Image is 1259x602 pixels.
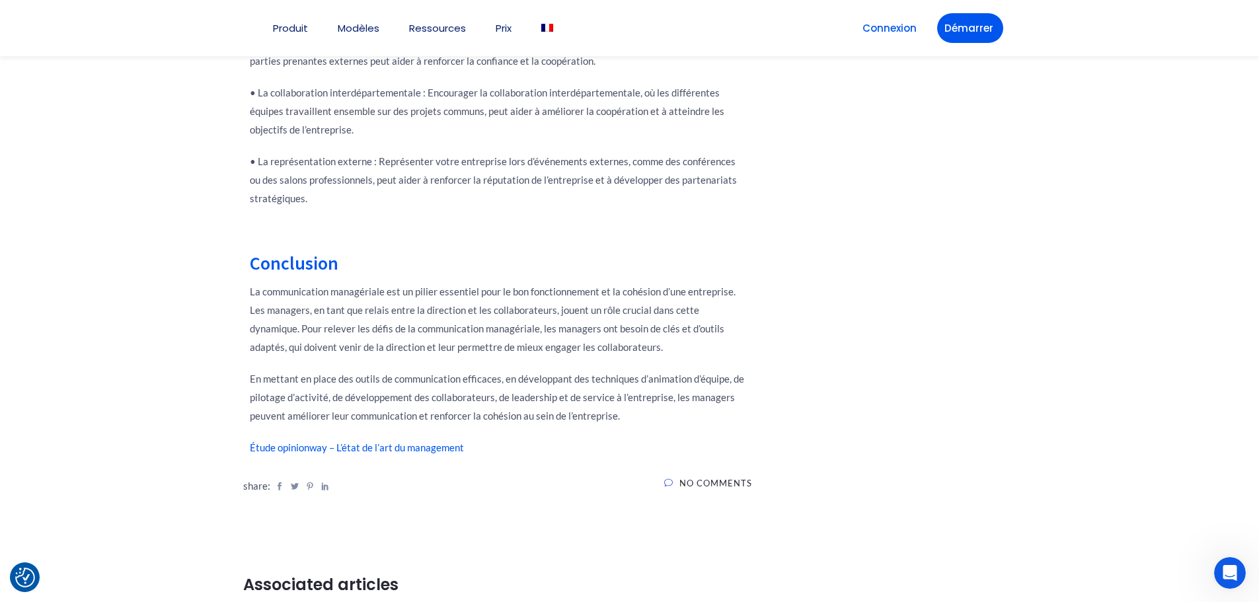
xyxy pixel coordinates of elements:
[250,282,745,356] p: La communication managériale est un pilier essentiel pour le bon fonctionnement et la cohésion d’...
[338,23,379,33] a: Modèles
[496,23,512,33] a: Prix
[250,254,745,272] h2: Conclusion
[250,152,745,207] p: • La représentation externe : Représenter votre entreprise lors d’événements externes, comme des ...
[1214,557,1246,589] iframe: Intercom live chat
[541,24,553,32] img: Français
[15,568,35,587] button: Consent Preferences
[243,476,329,507] div: share:
[15,568,35,587] img: Revisit consent button
[679,478,752,488] span: No Comments
[664,476,752,507] a: No Comments
[937,13,1003,43] a: Démarrer
[250,83,745,139] p: • La collaboration interdépartementale : Encourager la collaboration interdépartementale, où les ...
[250,441,464,453] a: Étude opinionway – L’état de l’art du management
[243,573,752,596] h2: Associated articles
[273,23,308,33] a: Produit
[409,23,466,33] a: Ressources
[250,369,745,425] p: En mettant en place des outils de communication efficaces, en développant des techniques d’animat...
[855,13,924,43] a: Connexion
